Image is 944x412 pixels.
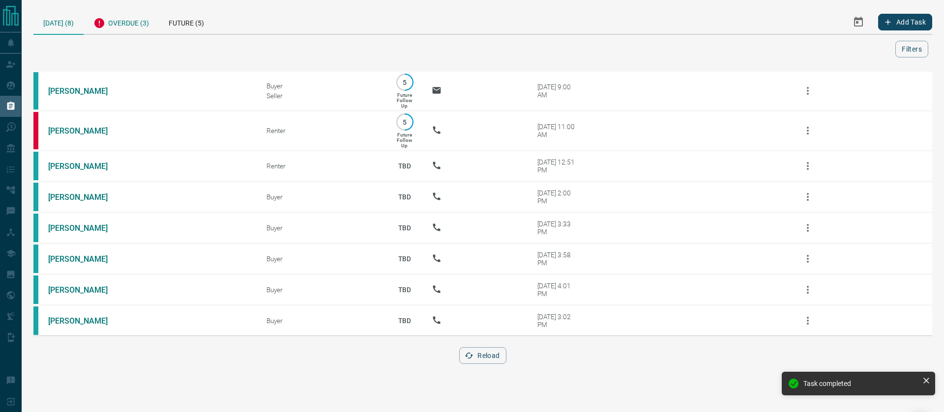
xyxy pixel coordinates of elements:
[33,245,38,273] div: condos.ca
[392,153,417,179] p: TBD
[537,189,579,205] div: [DATE] 2:00 PM
[84,10,159,34] div: Overdue (3)
[392,276,417,303] p: TBD
[803,380,918,387] div: Task completed
[392,246,417,272] p: TBD
[33,275,38,304] div: condos.ca
[266,286,378,294] div: Buyer
[266,255,378,263] div: Buyer
[537,220,579,236] div: [DATE] 3:33 PM
[895,41,928,57] button: Filters
[392,215,417,241] p: TBD
[159,10,214,34] div: Future (5)
[33,306,38,335] div: condos.ca
[392,307,417,334] p: TBD
[392,184,417,210] p: TBD
[878,14,932,30] button: Add Task
[266,92,378,100] div: Seller
[266,82,378,90] div: Buyer
[48,192,122,202] a: [PERSON_NAME]
[48,126,122,136] a: [PERSON_NAME]
[537,158,579,174] div: [DATE] 12:51 PM
[33,183,38,211] div: condos.ca
[459,347,506,364] button: Reload
[33,10,84,35] div: [DATE] (8)
[33,72,38,110] div: condos.ca
[537,313,579,329] div: [DATE] 3:02 PM
[537,282,579,298] div: [DATE] 4:01 PM
[48,316,122,326] a: [PERSON_NAME]
[33,214,38,242] div: condos.ca
[847,10,870,34] button: Select Date Range
[266,317,378,325] div: Buyer
[537,83,579,99] div: [DATE] 9:00 AM
[266,193,378,201] div: Buyer
[537,251,579,267] div: [DATE] 3:58 PM
[537,123,579,138] div: [DATE] 11:00 AM
[397,92,412,109] p: Future Follow Up
[33,152,38,180] div: condos.ca
[48,254,122,264] a: [PERSON_NAME]
[48,86,122,96] a: [PERSON_NAME]
[48,162,122,171] a: [PERSON_NAME]
[33,112,38,149] div: property.ca
[397,132,412,148] p: Future Follow Up
[266,162,378,170] div: Renter
[266,224,378,232] div: Buyer
[48,285,122,295] a: [PERSON_NAME]
[401,79,409,86] p: 5
[48,223,122,233] a: [PERSON_NAME]
[401,118,409,126] p: 5
[266,127,378,135] div: Renter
